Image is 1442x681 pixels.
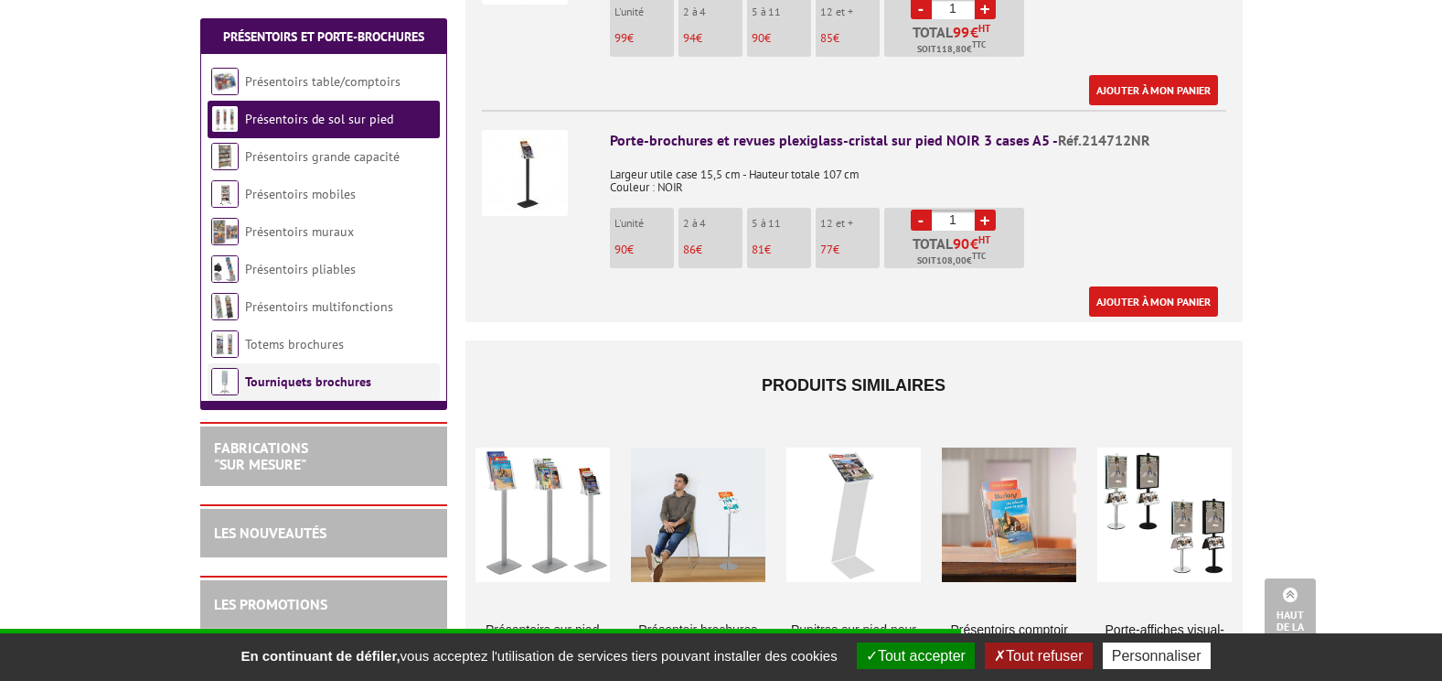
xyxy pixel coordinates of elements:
p: 12 et + [820,217,880,230]
a: Présentoirs pliables [245,261,356,277]
span: 108,00 [936,254,967,268]
p: L'unité [614,5,674,18]
span: 99 [953,25,970,39]
img: Totems brochures [211,330,239,358]
sup: TTC [972,39,986,49]
span: 99 [614,30,627,46]
a: Présentoirs table/comptoirs [245,73,401,90]
span: 77 [820,242,833,257]
p: € [614,243,674,256]
span: € [970,236,978,251]
p: 2 à 4 [683,5,742,18]
p: € [683,32,742,45]
a: Présentoirs muraux [245,223,354,240]
a: Ajouter à mon panier [1089,75,1218,105]
a: FABRICATIONS"Sur Mesure" [214,438,308,473]
a: Haut de la page [1265,578,1316,654]
img: Porte-brochures et revues plexiglass-cristal sur pied NOIR 3 cases A5 [482,130,568,216]
img: Présentoirs multifonctions [211,293,239,320]
img: Présentoirs mobiles [211,180,239,208]
p: € [614,32,674,45]
p: € [820,32,880,45]
a: Présentoirs mobiles [245,186,356,202]
img: Présentoirs table/comptoirs [211,68,239,95]
span: 90 [953,236,970,251]
a: Présentoirs et Porte-brochures [223,28,424,45]
a: Présentoir brochures sur pied métallique 1 case A4 Portrait [631,621,765,676]
span: 94 [683,30,696,46]
p: 5 à 11 [752,5,811,18]
img: Présentoirs muraux [211,218,239,245]
p: Total [889,236,1024,268]
img: Présentoirs grande capacité [211,143,239,170]
span: 81 [752,242,764,257]
a: Présentoirs grande capacité [245,148,400,165]
a: Totems brochures [245,336,344,352]
span: 90 [752,30,764,46]
p: 2 à 4 [683,217,742,230]
p: Total [889,25,1024,57]
p: € [752,32,811,45]
a: + [975,210,996,231]
span: vous acceptez l'utilisation de services tiers pouvant installer des cookies [231,648,846,664]
a: - [911,210,932,231]
span: 86 [683,242,696,257]
p: 5 à 11 [752,217,811,230]
sup: HT [978,22,990,35]
sup: TTC [972,251,986,261]
p: 12 et + [820,5,880,18]
p: L'unité [614,217,674,230]
span: Réf.214712NR [1058,131,1150,149]
p: Largeur utile case 15,5 cm - Hauteur totale 107 cm Couleur : NOIR [610,156,1226,194]
a: Présentoirs multifonctions [245,298,393,315]
div: Porte-brochures et revues plexiglass-cristal sur pied NOIR 3 cases A5 - [610,130,1226,151]
img: Tourniquets brochures [211,368,239,395]
strong: En continuant de défiler, [240,648,400,664]
button: Personnaliser (fenêtre modale) [1103,643,1211,669]
img: Présentoirs pliables [211,255,239,283]
span: Soit € [917,254,986,268]
span: 85 [820,30,833,46]
a: LES PROMOTIONS [214,595,327,613]
span: 118,80 [936,42,967,57]
span: € [970,25,978,39]
a: Tourniquets brochures [245,373,371,390]
span: Produits similaires [762,376,945,395]
img: Présentoirs de sol sur pied [211,105,239,133]
button: Tout accepter [857,643,975,669]
a: Présentoirs de sol sur pied [245,111,393,127]
sup: HT [978,233,990,246]
span: 90 [614,242,627,257]
span: Soit € [917,42,986,57]
a: Ajouter à mon panier [1089,286,1218,317]
a: Pupitres sur pied pour catalogues format A4 [786,621,921,657]
p: € [820,243,880,256]
p: € [683,243,742,256]
button: Tout refuser [985,643,1092,669]
a: LES NOUVEAUTÉS [214,524,326,542]
p: € [752,243,811,256]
